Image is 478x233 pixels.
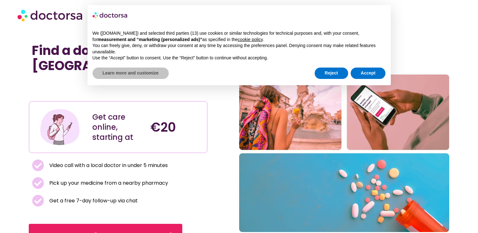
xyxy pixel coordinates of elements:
p: You can freely give, deny, or withdraw your consent at any time by accessing the preferences pane... [93,43,386,55]
span: Get a free 7-day follow-up via chat [48,196,138,205]
h1: Find a doctor near me in [GEOGRAPHIC_DATA] [32,43,204,73]
img: Illustration depicting a young woman in a casual outfit, engaged with her smartphone. She has a p... [39,106,81,148]
button: Reject [315,68,348,79]
strong: measurement and “marketing (personalized ads)” [98,37,202,42]
img: A collage of three pictures. Healthy female traveler enjoying her vacation in Rome, Italy. Someon... [239,75,450,232]
p: We ([DOMAIN_NAME]) and selected third parties (13) use cookies or similar technologies for techni... [93,30,386,43]
button: Learn more and customize [93,68,169,79]
span: Video call with a local doctor in under 5 minutes [48,161,168,170]
button: Accept [351,68,386,79]
p: Use the “Accept” button to consent. Use the “Reject” button to continue without accepting. [93,55,386,61]
a: cookie policy [238,37,263,42]
span: Pick up your medicine from a nearby pharmacy [48,179,168,188]
iframe: Customer reviews powered by Trustpilot [32,80,127,87]
h4: €20 [150,120,202,135]
iframe: Customer reviews powered by Trustpilot [32,87,204,95]
img: logo [93,10,128,20]
div: Get care online, starting at [92,112,144,142]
